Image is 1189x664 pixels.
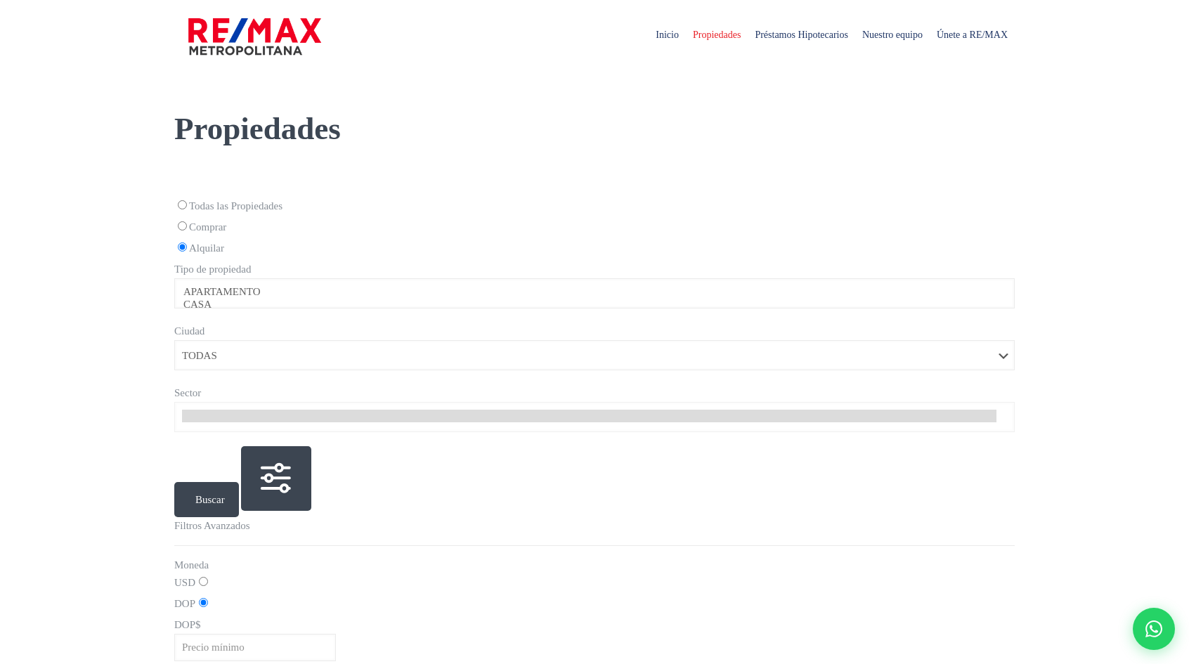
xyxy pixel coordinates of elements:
h1: Propiedades [174,71,1015,148]
span: DOP [174,619,195,630]
span: Moneda [174,559,209,571]
span: Préstamos Hipotecarios [748,14,855,56]
label: DOP [174,595,1015,613]
input: Precio mínimo [174,634,336,661]
div: $ [174,616,1015,661]
label: Todas las Propiedades [174,197,1015,215]
option: CASA [182,299,996,311]
button: Buscar [174,482,239,517]
span: Nuestro equipo [855,14,930,56]
span: Propiedades [686,14,748,56]
input: Comprar [178,221,187,230]
span: Tipo de propiedad [174,263,251,275]
label: Alquilar [174,240,1015,257]
input: DOP [199,598,208,607]
img: remax-metropolitana-logo [188,15,321,58]
p: Filtros Avanzados [174,517,1015,535]
span: Únete a RE/MAX [930,14,1015,56]
input: Alquilar [178,242,187,252]
label: USD [174,574,1015,592]
span: Sector [174,387,201,398]
input: Todas las Propiedades [178,200,187,209]
input: USD [199,577,208,586]
label: Comprar [174,219,1015,236]
span: Ciudad [174,325,204,337]
option: APARTAMENTO [182,286,996,299]
span: Inicio [649,14,686,56]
